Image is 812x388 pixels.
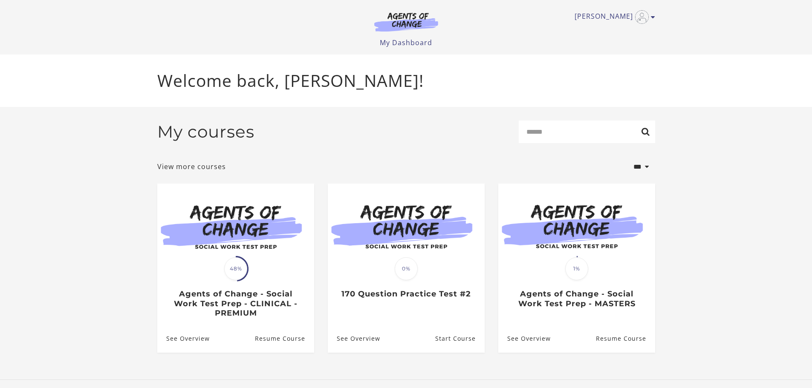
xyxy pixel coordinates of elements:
[365,12,447,32] img: Agents of Change Logo
[166,289,305,318] h3: Agents of Change - Social Work Test Prep - CLINICAL - PREMIUM
[224,257,247,280] span: 48%
[565,257,588,280] span: 1%
[507,289,646,308] h3: Agents of Change - Social Work Test Prep - MASTERS
[328,325,380,352] a: 170 Question Practice Test #2: See Overview
[595,325,655,352] a: Agents of Change - Social Work Test Prep - MASTERS: Resume Course
[435,325,484,352] a: 170 Question Practice Test #2: Resume Course
[157,161,226,172] a: View more courses
[575,10,651,24] a: Toggle menu
[157,68,655,93] p: Welcome back, [PERSON_NAME]!
[157,325,210,352] a: Agents of Change - Social Work Test Prep - CLINICAL - PREMIUM: See Overview
[498,325,551,352] a: Agents of Change - Social Work Test Prep - MASTERS: See Overview
[380,38,432,47] a: My Dashboard
[254,325,314,352] a: Agents of Change - Social Work Test Prep - CLINICAL - PREMIUM: Resume Course
[337,289,475,299] h3: 170 Question Practice Test #2
[157,122,254,142] h2: My courses
[395,257,418,280] span: 0%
